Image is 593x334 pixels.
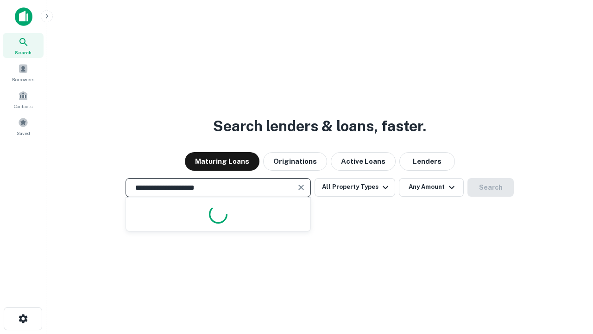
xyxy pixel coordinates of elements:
[399,178,464,197] button: Any Amount
[399,152,455,171] button: Lenders
[3,33,44,58] a: Search
[15,7,32,26] img: capitalize-icon.png
[295,181,308,194] button: Clear
[331,152,396,171] button: Active Loans
[315,178,395,197] button: All Property Types
[547,260,593,304] iframe: Chat Widget
[263,152,327,171] button: Originations
[3,87,44,112] a: Contacts
[3,114,44,139] a: Saved
[185,152,259,171] button: Maturing Loans
[15,49,32,56] span: Search
[14,103,32,110] span: Contacts
[213,115,426,137] h3: Search lenders & loans, faster.
[3,60,44,85] a: Borrowers
[17,129,30,137] span: Saved
[12,76,34,83] span: Borrowers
